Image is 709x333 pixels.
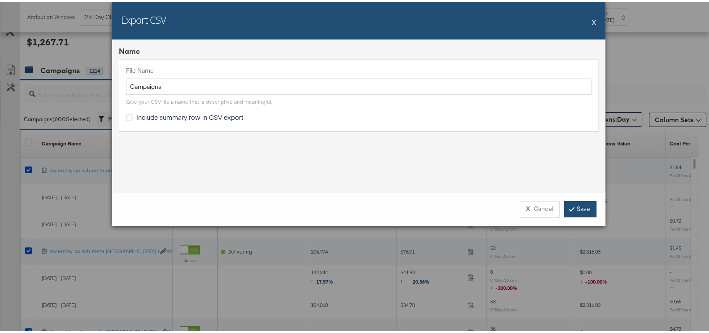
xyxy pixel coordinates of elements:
label: File Name [126,65,592,73]
h2: Export CSV [121,11,166,25]
strong: X [526,203,530,211]
a: Save [564,199,596,215]
button: XCancel [520,199,560,215]
button: X [592,11,596,29]
div: Give your CSV file a name that is descriptive and meaningful. [126,96,272,104]
div: Name [119,44,599,55]
span: Include summary row in CSV export [136,111,244,120]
